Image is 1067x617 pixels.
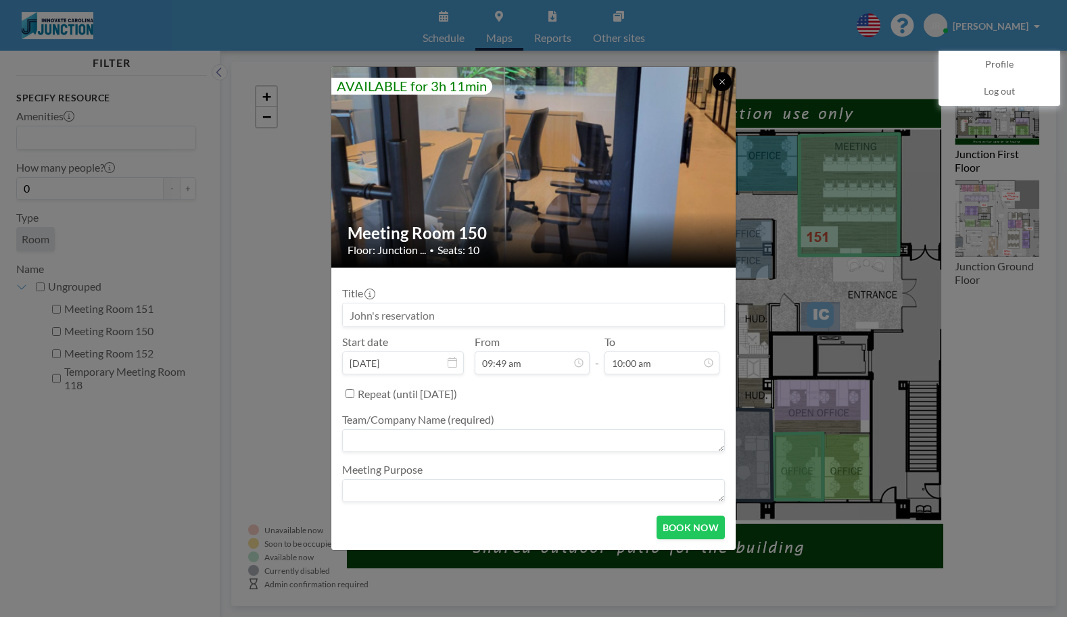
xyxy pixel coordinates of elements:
[939,51,1060,78] a: Profile
[342,335,388,349] label: Start date
[939,78,1060,105] a: Log out
[358,387,457,401] label: Repeat (until [DATE])
[342,413,494,426] label: Team/Company Name (required)
[475,335,500,349] label: From
[437,243,479,257] span: Seats: 10
[342,287,374,300] label: Title
[348,243,426,257] span: Floor: Junction ...
[429,245,434,255] span: •
[657,516,725,539] button: BOOK NOW
[331,66,737,269] img: 537.jpg
[342,463,423,476] label: Meeting Purpose
[337,78,487,94] span: AVAILABLE for 3h 11min
[343,303,724,326] input: John's reservation
[595,340,599,370] span: -
[984,85,1015,99] span: Log out
[985,58,1014,72] span: Profile
[604,335,615,349] label: To
[348,223,721,243] h2: Meeting Room 150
